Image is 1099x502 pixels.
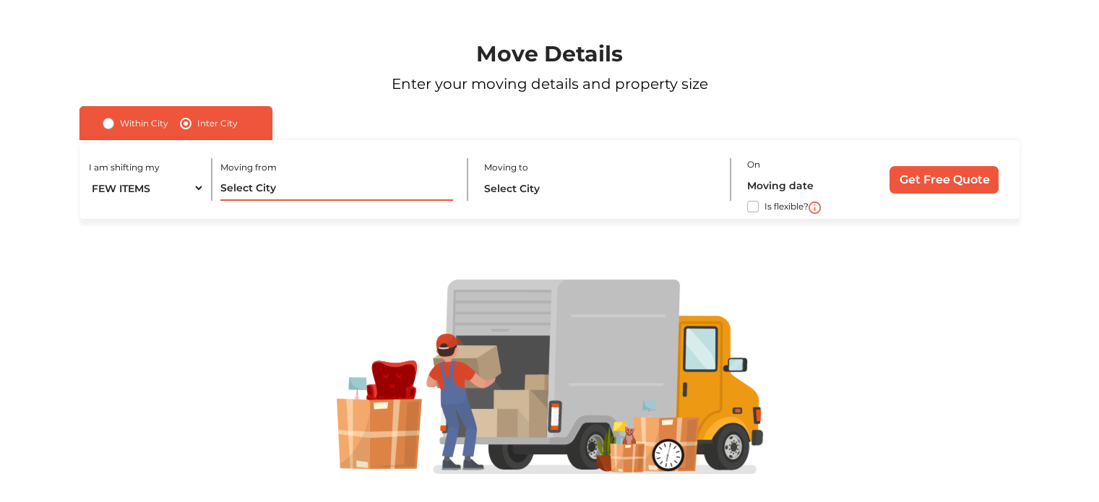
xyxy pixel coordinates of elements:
[120,115,168,132] label: Within City
[747,158,760,171] label: On
[889,166,999,194] input: Get Free Quote
[809,202,821,214] img: i
[483,176,716,201] input: Select City
[764,198,809,213] label: Is flexible?
[220,176,453,201] input: Select City
[44,73,1055,95] p: Enter your moving details and property size
[197,115,238,132] label: Inter City
[44,41,1055,67] h1: Move Details
[747,173,864,198] input: Moving date
[89,161,160,174] label: I am shifting my
[220,161,277,174] label: Moving from
[483,161,527,174] label: Moving to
